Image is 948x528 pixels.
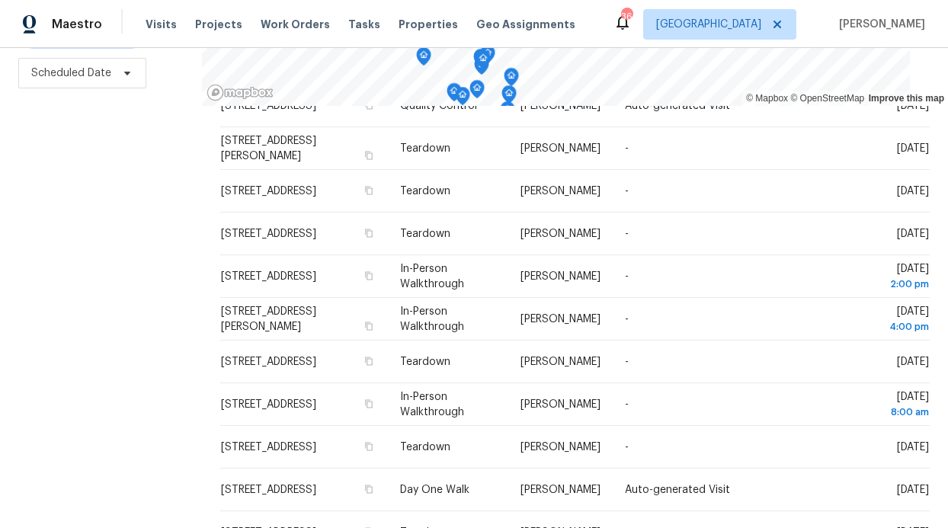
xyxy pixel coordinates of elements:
button: Copy Address [362,184,376,197]
span: Geo Assignments [476,17,575,32]
a: OpenStreetMap [790,93,864,104]
div: 36 [621,9,632,24]
span: Day One Walk [400,485,469,495]
span: Scheduled Date [31,66,111,81]
span: [DATE] [838,392,929,420]
span: [STREET_ADDRESS] [221,485,316,495]
span: [STREET_ADDRESS] [221,357,316,367]
button: Copy Address [362,354,376,368]
span: [PERSON_NAME] [520,442,601,453]
span: In-Person Walkthrough [400,306,464,332]
span: - [625,143,629,154]
span: Auto-generated Visit [625,101,730,111]
div: Map marker [469,80,485,104]
a: Mapbox [746,93,788,104]
button: Copy Address [362,226,376,240]
span: [DATE] [897,143,929,154]
span: [PERSON_NAME] [520,357,601,367]
span: - [625,442,629,453]
span: [STREET_ADDRESS] [221,186,316,197]
span: [STREET_ADDRESS] [221,101,316,111]
div: 4:00 pm [838,319,929,334]
button: Copy Address [362,149,376,162]
div: Map marker [416,47,431,71]
span: [DATE] [897,357,929,367]
div: Map marker [480,45,495,69]
span: Projects [195,17,242,32]
a: Improve this map [869,93,944,104]
span: [DATE] [897,442,929,453]
span: [GEOGRAPHIC_DATA] [656,17,761,32]
span: [PERSON_NAME] [833,17,925,32]
span: [DATE] [897,229,929,239]
div: Map marker [447,83,462,107]
span: - [625,186,629,197]
span: Teardown [400,143,450,154]
button: Copy Address [362,397,376,411]
span: Tasks [348,19,380,30]
span: [DATE] [897,485,929,495]
span: [PERSON_NAME] [520,186,601,197]
span: [PERSON_NAME] [520,101,601,111]
span: Maestro [52,17,102,32]
span: Quality Control [400,101,477,111]
span: [PERSON_NAME] [520,399,601,410]
span: Teardown [400,442,450,453]
div: Map marker [455,87,470,110]
span: [PERSON_NAME] [520,143,601,154]
span: - [625,229,629,239]
span: - [625,314,629,325]
button: Copy Address [362,482,376,496]
span: Properties [399,17,458,32]
span: In-Person Walkthrough [400,264,464,290]
div: 2:00 pm [838,277,929,292]
span: In-Person Walkthrough [400,392,464,418]
span: [PERSON_NAME] [520,229,601,239]
span: - [625,271,629,282]
span: Visits [146,17,177,32]
span: Teardown [400,229,450,239]
span: [STREET_ADDRESS][PERSON_NAME] [221,306,316,332]
span: [STREET_ADDRESS] [221,442,316,453]
span: [STREET_ADDRESS] [221,229,316,239]
span: [DATE] [897,101,929,111]
span: [PERSON_NAME] [520,485,601,495]
span: - [625,357,629,367]
span: [PERSON_NAME] [520,271,601,282]
span: [DATE] [838,306,929,334]
a: Mapbox homepage [207,84,274,101]
span: [STREET_ADDRESS][PERSON_NAME] [221,136,316,162]
span: Teardown [400,357,450,367]
span: - [625,399,629,410]
div: 8:00 am [838,405,929,420]
span: Teardown [400,186,450,197]
div: Map marker [501,85,517,109]
div: Map marker [500,101,515,125]
div: Map marker [476,50,491,74]
button: Copy Address [362,319,376,333]
span: [PERSON_NAME] [520,314,601,325]
div: Map marker [504,68,519,91]
button: Copy Address [362,440,376,453]
span: Auto-generated Visit [625,485,730,495]
button: Copy Address [362,269,376,283]
span: [DATE] [838,264,929,292]
span: Work Orders [261,17,330,32]
div: Map marker [473,49,488,72]
span: [DATE] [897,186,929,197]
span: [STREET_ADDRESS] [221,271,316,282]
span: [STREET_ADDRESS] [221,399,316,410]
